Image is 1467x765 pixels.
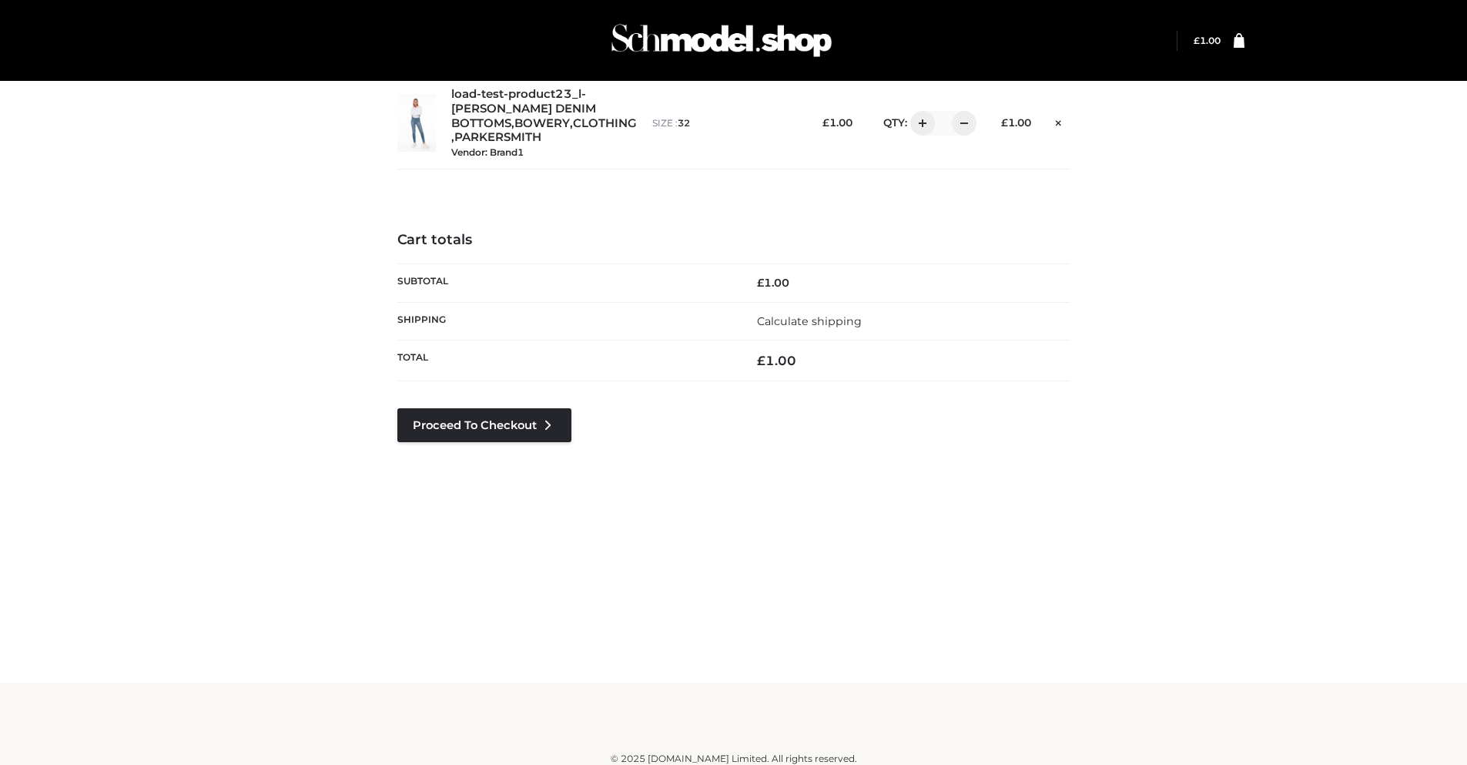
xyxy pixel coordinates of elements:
bdi: 1.00 [757,353,796,368]
span: £ [822,116,829,129]
img: load-test-product23_l-PARKER SMITH DENIM - 32 [397,94,436,152]
span: £ [757,276,764,290]
span: £ [1194,35,1200,46]
a: BOWERY [514,116,570,131]
th: Subtotal [397,264,734,302]
a: BOTTOMS [451,116,511,131]
div: , , , [451,87,637,159]
span: £ [1001,116,1008,129]
a: load-test-product23_l-[PERSON_NAME] DENIM [451,87,618,116]
span: £ [757,353,765,368]
bdi: 1.00 [1001,116,1031,129]
th: Total [397,340,734,381]
bdi: 1.00 [1194,35,1221,46]
h4: Cart totals [397,232,1070,249]
p: size : [652,116,792,130]
a: Remove this item [1047,112,1070,132]
bdi: 1.00 [822,116,852,129]
div: QTY: [868,111,971,136]
a: £1.00 [1194,35,1221,46]
small: Vendor: Brand1 [451,146,524,158]
a: Calculate shipping [757,314,862,328]
span: 32 [678,117,690,129]
a: CLOTHING [573,116,637,131]
th: Shipping [397,302,734,340]
a: PARKERSMITH [454,130,541,145]
a: Proceed to Checkout [397,408,571,442]
img: Schmodel Admin 964 [606,10,837,71]
bdi: 1.00 [757,276,789,290]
